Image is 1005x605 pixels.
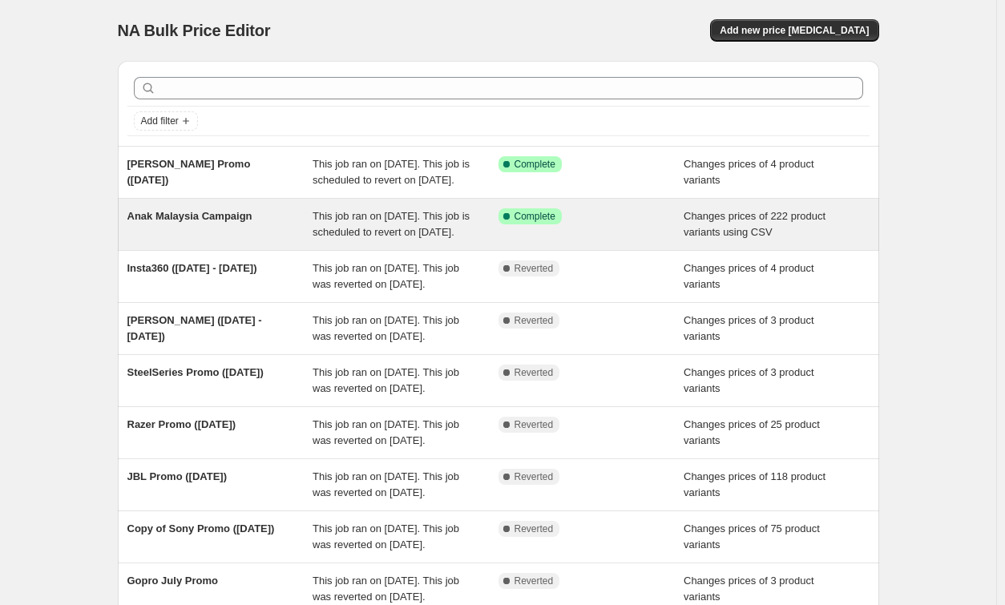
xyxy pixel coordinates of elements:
span: Reverted [515,314,554,327]
span: This job ran on [DATE]. This job was reverted on [DATE]. [313,262,459,290]
button: Add filter [134,111,198,131]
span: Changes prices of 75 product variants [684,522,820,551]
span: Reverted [515,522,554,535]
span: Razer Promo ([DATE]) [127,418,236,430]
span: Changes prices of 118 product variants [684,470,825,498]
button: Add new price [MEDICAL_DATA] [710,19,878,42]
span: Add filter [141,115,179,127]
span: Complete [515,210,555,223]
span: Changes prices of 4 product variants [684,158,814,186]
span: Reverted [515,470,554,483]
span: This job ran on [DATE]. This job is scheduled to revert on [DATE]. [313,210,470,238]
span: Changes prices of 222 product variants using CSV [684,210,825,238]
span: Changes prices of 3 product variants [684,575,814,603]
span: Gopro July Promo [127,575,218,587]
span: Reverted [515,366,554,379]
span: This job ran on [DATE]. This job was reverted on [DATE]. [313,575,459,603]
span: Changes prices of 4 product variants [684,262,814,290]
span: Anak Malaysia Campaign [127,210,252,222]
span: [PERSON_NAME] ([DATE] - [DATE]) [127,314,262,342]
span: This job ran on [DATE]. This job was reverted on [DATE]. [313,470,459,498]
span: Copy of Sony Promo ([DATE]) [127,522,275,534]
span: Add new price [MEDICAL_DATA] [720,24,869,37]
span: SteelSeries Promo ([DATE]) [127,366,264,378]
span: Reverted [515,575,554,587]
span: Changes prices of 3 product variants [684,366,814,394]
span: This job ran on [DATE]. This job is scheduled to revert on [DATE]. [313,158,470,186]
span: This job ran on [DATE]. This job was reverted on [DATE]. [313,522,459,551]
span: Complete [515,158,555,171]
span: This job ran on [DATE]. This job was reverted on [DATE]. [313,314,459,342]
span: Changes prices of 3 product variants [684,314,814,342]
span: This job ran on [DATE]. This job was reverted on [DATE]. [313,366,459,394]
span: JBL Promo ([DATE]) [127,470,227,482]
span: Insta360 ([DATE] - [DATE]) [127,262,257,274]
span: Reverted [515,262,554,275]
span: Reverted [515,418,554,431]
span: [PERSON_NAME] Promo ([DATE]) [127,158,251,186]
span: Changes prices of 25 product variants [684,418,820,446]
span: NA Bulk Price Editor [118,22,271,39]
span: This job ran on [DATE]. This job was reverted on [DATE]. [313,418,459,446]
